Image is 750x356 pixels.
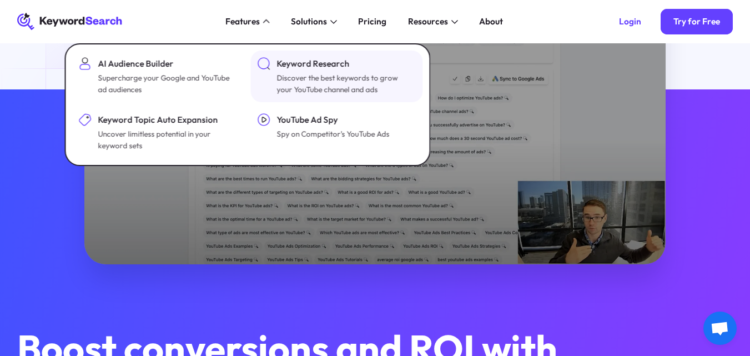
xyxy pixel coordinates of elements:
a: AI Audience BuilderSupercharge your Google and YouTube ad audiences [72,51,244,102]
a: Open chat [703,312,737,345]
div: Login [619,16,641,27]
div: Uncover limitless potential in your keyword sets [98,128,235,152]
nav: Features [64,43,430,166]
div: Keyword Topic Auto Expansion [98,113,235,126]
a: Pricing [352,13,393,30]
a: YouTube Ad SpySpy on Competitor's YouTube Ads [251,107,423,158]
a: Keyword ResearchDiscover the best keywords to grow your YouTube channel and ads [251,51,423,102]
div: Resources [408,15,448,28]
a: Keyword Topic Auto ExpansionUncover limitless potential in your keyword sets [72,107,244,158]
div: YouTube Ad Spy [276,113,389,126]
div: Try for Free [673,16,720,27]
div: Discover the best keywords to grow your YouTube channel and ads [276,72,414,96]
div: Pricing [358,15,386,28]
div: Spy on Competitor's YouTube Ads [276,128,389,140]
a: About [473,13,510,30]
a: Try for Free [661,9,733,35]
a: Login [606,9,654,35]
div: Features [225,15,260,28]
div: Keyword Research [276,57,414,70]
div: Supercharge your Google and YouTube ad audiences [98,72,235,96]
div: Solutions [291,15,327,28]
div: About [479,15,503,28]
div: AI Audience Builder [98,57,235,70]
